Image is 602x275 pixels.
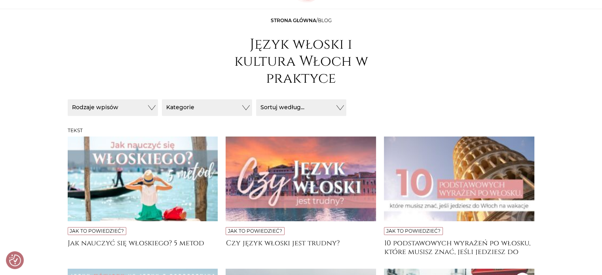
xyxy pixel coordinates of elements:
a: Jak to powiedzieć? [70,228,124,234]
span: / [271,17,332,23]
a: 10 podstawowych wyrażeń po włosku, które musisz znać, jeśli jedziesz do [GEOGRAPHIC_DATA] na wakacje [384,239,534,255]
a: Strona główna [271,17,316,23]
a: Czy język włoski jest trudny? [226,239,376,255]
h3: Tekst [68,128,535,133]
a: Jak nauczyć się włoskiego? 5 metod [68,239,218,255]
button: Kategorie [162,99,252,116]
a: Jak to powiedzieć? [386,228,441,234]
img: Revisit consent button [9,254,21,266]
a: Jak to powiedzieć? [228,228,282,234]
button: Sortuj według... [256,99,346,116]
button: Rodzaje wpisów [68,99,158,116]
button: Preferencje co do zgód [9,254,21,266]
span: Blog [318,17,332,23]
h1: Język włoski i kultura Włoch w praktyce [222,36,380,87]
